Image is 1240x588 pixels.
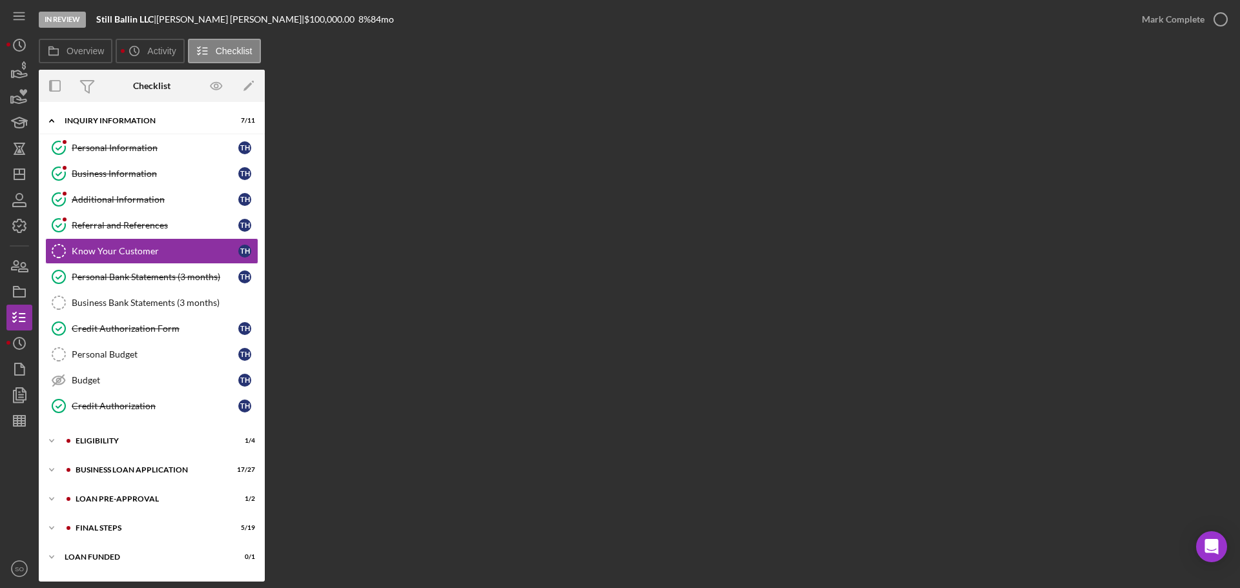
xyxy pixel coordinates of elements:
[45,316,258,341] a: Credit Authorization FormTH
[76,466,223,474] div: BUSINESS LOAN APPLICATION
[15,565,24,573] text: SO
[45,135,258,161] a: Personal InformationTH
[45,161,258,187] a: Business InformationTH
[67,46,104,56] label: Overview
[39,39,112,63] button: Overview
[147,46,176,56] label: Activity
[76,524,223,532] div: FINAL STEPS
[72,168,238,179] div: Business Information
[156,14,304,25] div: [PERSON_NAME] [PERSON_NAME] |
[133,81,170,91] div: Checklist
[216,46,253,56] label: Checklist
[72,349,238,360] div: Personal Budget
[45,367,258,393] a: BudgetTH
[116,39,184,63] button: Activity
[96,14,154,25] b: Still Ballin LLC
[72,323,238,334] div: Credit Authorization Form
[238,141,251,154] div: T H
[96,14,156,25] div: |
[232,524,255,532] div: 5 / 19
[238,167,251,180] div: T H
[238,219,251,232] div: T H
[65,117,223,125] div: INQUIRY INFORMATION
[72,272,238,282] div: Personal Bank Statements (3 months)
[72,246,238,256] div: Know Your Customer
[72,375,238,385] div: Budget
[6,556,32,582] button: SO
[232,117,255,125] div: 7 / 11
[238,270,251,283] div: T H
[45,264,258,290] a: Personal Bank Statements (3 months)TH
[39,12,86,28] div: In Review
[232,495,255,503] div: 1 / 2
[188,39,261,63] button: Checklist
[72,220,238,230] div: Referral and References
[72,143,238,153] div: Personal Information
[1129,6,1234,32] button: Mark Complete
[45,393,258,419] a: Credit AuthorizationTH
[232,466,255,474] div: 17 / 27
[238,400,251,412] div: T H
[1142,6,1204,32] div: Mark Complete
[45,212,258,238] a: Referral and ReferencesTH
[45,341,258,367] a: Personal BudgetTH
[358,14,371,25] div: 8 %
[76,437,223,445] div: ELIGIBILITY
[304,14,358,25] div: $100,000.00
[45,187,258,212] a: Additional InformationTH
[72,401,238,411] div: Credit Authorization
[238,193,251,206] div: T H
[45,290,258,316] a: Business Bank Statements (3 months)
[238,348,251,361] div: T H
[45,238,258,264] a: Know Your CustomerTH
[232,553,255,561] div: 0 / 1
[238,322,251,335] div: T H
[72,298,258,308] div: Business Bank Statements (3 months)
[232,437,255,445] div: 1 / 4
[76,495,223,503] div: LOAN PRE-APPROVAL
[371,14,394,25] div: 84 mo
[1196,531,1227,562] div: Open Intercom Messenger
[238,374,251,387] div: T H
[238,245,251,258] div: T H
[72,194,238,205] div: Additional Information
[65,553,223,561] div: LOAN FUNDED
